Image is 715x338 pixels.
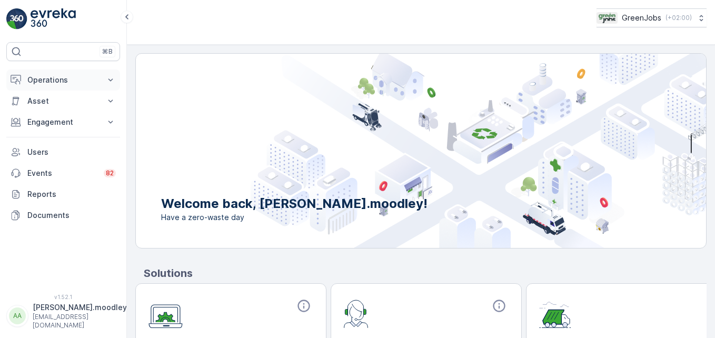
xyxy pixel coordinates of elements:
[251,54,706,248] img: city illustration
[6,184,120,205] a: Reports
[6,142,120,163] a: Users
[6,8,27,29] img: logo
[597,8,707,27] button: GreenJobs(+02:00)
[27,210,116,221] p: Documents
[27,147,116,157] p: Users
[6,302,120,330] button: AA[PERSON_NAME].moodley[EMAIL_ADDRESS][DOMAIN_NAME]
[33,313,127,330] p: [EMAIL_ADDRESS][DOMAIN_NAME]
[666,14,692,22] p: ( +02:00 )
[161,212,428,223] span: Have a zero-waste day
[597,12,618,24] img: Green_Jobs_Logo.png
[6,163,120,184] a: Events82
[6,91,120,112] button: Asset
[27,189,116,200] p: Reports
[6,69,120,91] button: Operations
[622,13,661,23] p: GreenJobs
[344,299,369,328] img: module-icon
[27,75,99,85] p: Operations
[31,8,76,29] img: logo_light-DOdMpM7g.png
[144,265,707,281] p: Solutions
[106,169,114,177] p: 82
[6,112,120,133] button: Engagement
[6,205,120,226] a: Documents
[9,307,26,324] div: AA
[148,299,183,329] img: module-icon
[539,299,571,328] img: module-icon
[161,195,428,212] p: Welcome back, [PERSON_NAME].moodley!
[27,96,99,106] p: Asset
[33,302,127,313] p: [PERSON_NAME].moodley
[27,168,97,178] p: Events
[102,47,113,56] p: ⌘B
[6,294,120,300] span: v 1.52.1
[27,117,99,127] p: Engagement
